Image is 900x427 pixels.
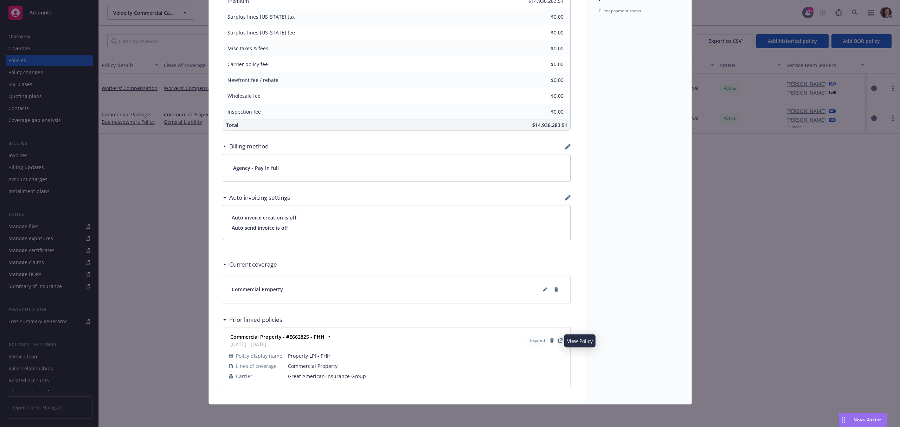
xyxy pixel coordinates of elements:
div: Agency - Pay in full [223,154,570,181]
h3: Prior linked policies [229,315,282,324]
span: $14,936,283.51 [532,122,567,128]
strong: Commercial Property - #E662825 - PHH [230,333,324,340]
span: Client payment status [599,8,641,14]
input: 0.00 [522,59,568,70]
input: 0.00 [522,75,568,85]
h3: Auto invoicing settings [229,193,290,202]
button: Nova Assist [839,413,887,427]
span: Carrier [236,372,252,380]
span: Carrier policy fee [227,61,268,68]
span: Surplus lines [US_STATE] tax [227,13,295,20]
span: Lines of coverage [236,362,277,370]
span: Nova Assist [854,417,881,423]
span: [DATE] - [DATE] [230,340,324,348]
span: Surplus lines [US_STATE] fee [227,29,295,36]
div: Billing method [223,142,269,151]
input: 0.00 [522,43,568,54]
span: Total [226,122,238,128]
input: 0.00 [522,12,568,22]
span: Commercial Property [232,286,283,293]
span: Property LPI - PHH [288,352,565,359]
input: 0.00 [522,27,568,38]
span: Great American Insurance Group [288,372,565,380]
div: Prior linked policies [223,315,282,324]
span: Auto invoice creation is off [232,214,562,221]
span: Policy display name [236,352,282,359]
h3: Billing method [229,142,269,151]
div: Current coverage [223,260,277,269]
input: 0.00 [522,107,568,117]
span: Misc taxes & fees [227,45,268,52]
span: Auto send invoice is off [232,224,562,231]
span: Wholesale fee [227,93,261,99]
span: Expired [530,337,545,344]
a: View Policy [556,336,565,345]
span: Commercial Property [288,362,565,370]
input: 0.00 [522,91,568,101]
span: - [599,14,600,21]
span: Newfront fee / rebate [227,77,278,83]
h3: Current coverage [229,260,277,269]
span: Inspection fee [227,108,261,115]
div: Auto invoicing settings [223,193,290,202]
div: Drag to move [839,413,848,427]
